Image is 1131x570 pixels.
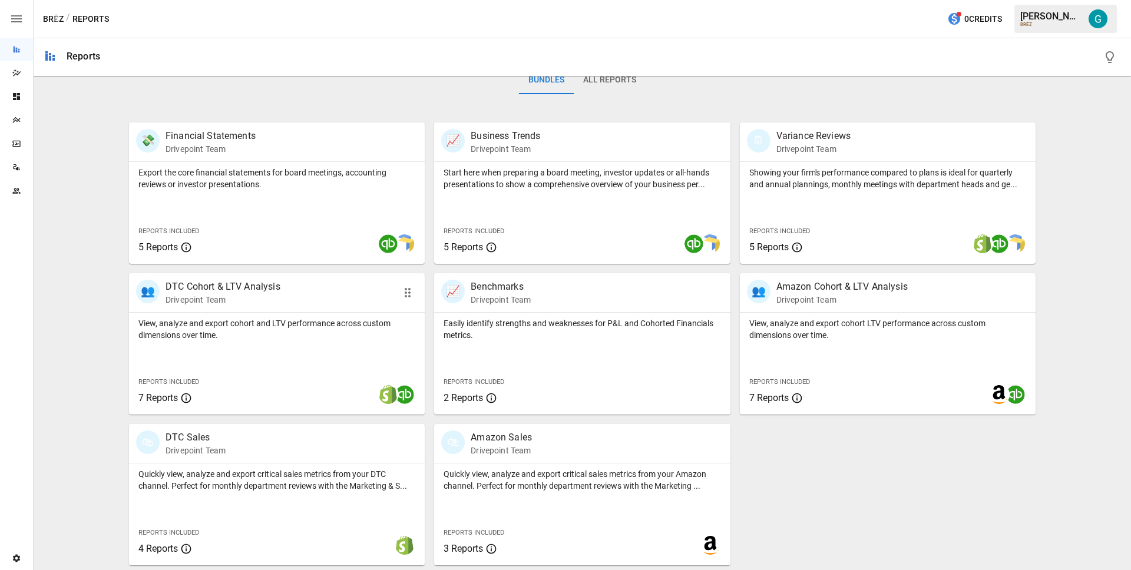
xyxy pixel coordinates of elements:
p: Showing your firm's performance compared to plans is ideal for quarterly and annual plannings, mo... [749,167,1026,190]
div: Reports [67,51,100,62]
img: shopify [973,234,992,253]
p: DTC Cohort & LTV Analysis [166,280,280,294]
p: Drivepoint Team [166,445,226,456]
img: quickbooks [684,234,703,253]
span: 5 Reports [749,241,789,253]
div: / [66,12,70,26]
span: 2 Reports [444,392,483,403]
div: [PERSON_NAME] [1020,11,1082,22]
p: Drivepoint Team [166,294,280,306]
span: Reports Included [444,529,504,536]
p: Drivepoint Team [776,294,908,306]
img: quickbooks [379,234,398,253]
span: Reports Included [749,378,810,386]
span: 3 Reports [444,543,483,554]
p: Easily identify strengths and weaknesses for P&L and Cohorted Financials metrics. [444,317,720,341]
img: shopify [379,385,398,404]
div: 🛍 [441,430,465,454]
p: Quickly view, analyze and export critical sales metrics from your Amazon channel. Perfect for mon... [444,468,720,492]
button: 0Credits [943,8,1007,30]
p: DTC Sales [166,430,226,445]
div: 📈 [441,280,465,303]
img: smart model [1006,234,1025,253]
img: smart model [395,234,414,253]
p: Drivepoint Team [166,143,256,155]
div: 📈 [441,129,465,153]
p: Quickly view, analyze and export critical sales metrics from your DTC channel. Perfect for monthl... [138,468,415,492]
span: Reports Included [444,378,504,386]
p: Drivepoint Team [471,445,532,456]
span: Reports Included [138,227,199,235]
img: amazon [701,536,720,555]
span: 4 Reports [138,543,178,554]
p: Start here when preparing a board meeting, investor updates or all-hands presentations to show a ... [444,167,720,190]
span: 7 Reports [749,392,789,403]
div: 💸 [136,129,160,153]
p: View, analyze and export cohort and LTV performance across custom dimensions over time. [138,317,415,341]
span: Reports Included [138,378,199,386]
img: smart model [701,234,720,253]
p: Drivepoint Team [776,143,851,155]
p: Amazon Sales [471,430,532,445]
button: BRĒZ [43,12,64,26]
button: Gavin Acres [1082,2,1115,35]
p: Export the core financial statements for board meetings, accounting reviews or investor presentat... [138,167,415,190]
img: quickbooks [990,234,1008,253]
p: Amazon Cohort & LTV Analysis [776,280,908,294]
div: 👥 [136,280,160,303]
p: Drivepoint Team [471,143,540,155]
div: 👥 [747,280,770,303]
img: shopify [395,536,414,555]
div: 🛍 [136,430,160,454]
div: 🗓 [747,129,770,153]
button: All Reports [574,66,646,94]
span: 5 Reports [444,241,483,253]
img: Gavin Acres [1089,9,1107,28]
span: 7 Reports [138,392,178,403]
p: Benchmarks [471,280,531,294]
p: View, analyze and export cohort LTV performance across custom dimensions over time. [749,317,1026,341]
img: amazon [990,385,1008,404]
span: Reports Included [444,227,504,235]
p: Variance Reviews [776,129,851,143]
div: BRĒZ [1020,22,1082,27]
span: Reports Included [749,227,810,235]
p: Financial Statements [166,129,256,143]
img: quickbooks [1006,385,1025,404]
span: 0 Credits [964,12,1002,26]
button: Bundles [519,66,574,94]
img: quickbooks [395,385,414,404]
span: 5 Reports [138,241,178,253]
p: Business Trends [471,129,540,143]
p: Drivepoint Team [471,294,531,306]
span: Reports Included [138,529,199,536]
